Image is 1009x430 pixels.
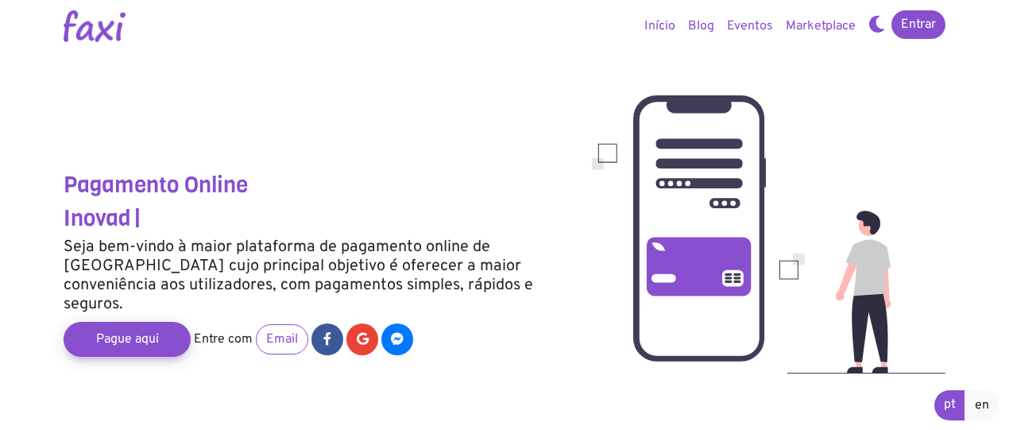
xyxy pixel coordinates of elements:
[64,203,131,233] span: Inovad
[64,10,126,42] img: Logotipo Faxi Online
[891,10,945,39] a: Entrar
[194,331,253,347] span: Entre com
[779,10,862,42] a: Marketplace
[64,322,191,357] a: Pague aqui
[682,10,721,42] a: Blog
[64,172,568,199] h3: Pagamento Online
[64,238,568,314] h5: Seja bem-vindo à maior plataforma de pagamento online de [GEOGRAPHIC_DATA] cujo principal objetiv...
[934,390,965,420] a: pt
[965,390,999,420] a: en
[256,324,308,354] a: Email
[638,10,682,42] a: Início
[721,10,779,42] a: Eventos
